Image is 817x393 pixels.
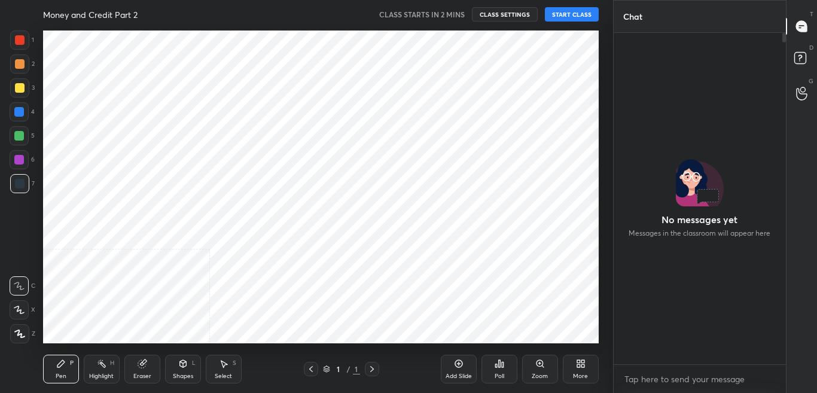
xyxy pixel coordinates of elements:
div: X [10,300,35,319]
div: / [347,365,350,373]
div: More [573,373,588,379]
p: D [809,43,813,52]
div: 1 [333,365,345,373]
button: CLASS SETTINGS [472,7,538,22]
div: 7 [10,174,35,193]
div: Z [10,324,35,343]
div: Eraser [133,373,151,379]
h5: CLASS STARTS IN 2 MINS [379,9,465,20]
div: H [110,360,114,366]
div: P [70,360,74,366]
div: 1 [10,31,34,50]
div: Zoom [532,373,548,379]
div: 1 [353,364,360,374]
div: Add Slide [446,373,472,379]
div: Pen [56,373,66,379]
div: Poll [495,373,504,379]
div: 2 [10,54,35,74]
div: 4 [10,102,35,121]
p: G [809,77,813,86]
div: 5 [10,126,35,145]
div: Select [215,373,232,379]
p: T [810,10,813,19]
div: S [233,360,236,366]
div: C [10,276,35,295]
div: Highlight [89,373,114,379]
div: 6 [10,150,35,169]
h4: Money and Credit Part 2 [43,9,138,20]
div: 3 [10,78,35,98]
div: L [192,360,196,366]
p: Chat [614,1,652,32]
button: START CLASS [545,7,599,22]
div: Shapes [173,373,193,379]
